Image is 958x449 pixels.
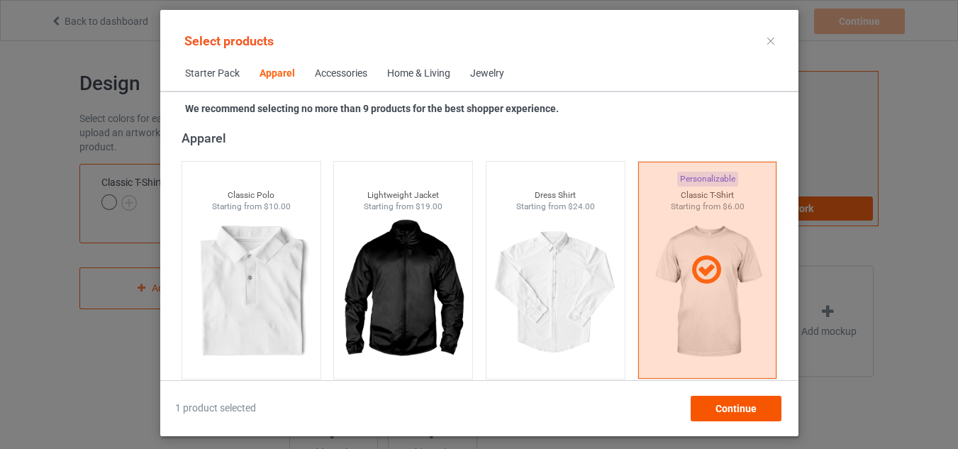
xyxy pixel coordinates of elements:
[315,67,367,81] div: Accessories
[416,201,442,211] span: $19.00
[182,189,320,201] div: Classic Polo
[715,403,756,414] span: Continue
[181,130,783,146] div: Apparel
[260,67,295,81] div: Apparel
[486,189,624,201] div: Dress Shirt
[334,189,472,201] div: Lightweight Jacket
[334,201,472,213] div: Starting from
[182,201,320,213] div: Starting from
[470,67,504,81] div: Jewelry
[491,213,618,372] img: regular.jpg
[690,396,781,421] div: Continue
[175,401,256,416] span: 1 product selected
[175,57,250,91] span: Starter Pack
[567,201,594,211] span: $24.00
[340,213,467,372] img: regular.jpg
[486,201,624,213] div: Starting from
[184,33,274,48] span: Select products
[187,213,314,372] img: regular.jpg
[185,103,559,114] strong: We recommend selecting no more than 9 products for the best shopper experience.
[263,201,290,211] span: $10.00
[387,67,450,81] div: Home & Living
